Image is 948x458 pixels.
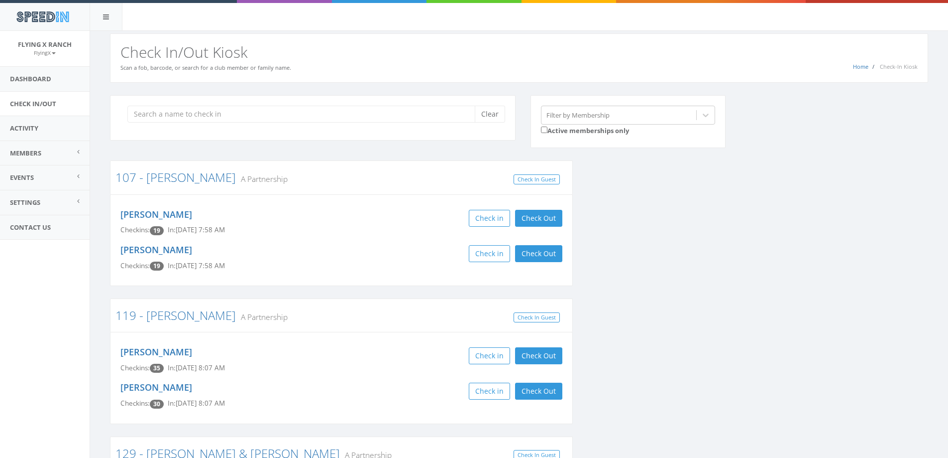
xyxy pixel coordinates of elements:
[34,48,56,57] a: FlyingX
[475,106,505,123] button: Clear
[236,173,288,184] small: A Partnership
[10,173,34,182] span: Events
[880,63,918,70] span: Check-In Kiosk
[236,311,288,322] small: A Partnership
[150,400,164,409] span: Checkin count
[120,44,918,60] h2: Check In/Out Kiosk
[11,7,74,26] img: speedin_logo.png
[120,64,291,71] small: Scan a fob, barcode, or search for a club member or family name.
[10,149,41,157] span: Members
[168,399,225,408] span: In: [DATE] 8:07 AM
[469,383,510,400] button: Check in
[515,383,562,400] button: Check Out
[469,245,510,262] button: Check in
[150,226,164,235] span: Checkin count
[18,40,72,49] span: Flying X Ranch
[469,210,510,227] button: Check in
[120,399,150,408] span: Checkins:
[168,261,225,270] span: In: [DATE] 7:58 AM
[546,110,610,120] div: Filter by Membership
[168,363,225,372] span: In: [DATE] 8:07 AM
[127,106,482,123] input: Search a name to check in
[514,312,560,323] a: Check In Guest
[515,347,562,364] button: Check Out
[120,208,192,220] a: [PERSON_NAME]
[150,262,164,271] span: Checkin count
[115,169,236,185] a: 107 - [PERSON_NAME]
[115,307,236,323] a: 119 - [PERSON_NAME]
[168,225,225,234] span: In: [DATE] 7:58 AM
[469,347,510,364] button: Check in
[10,223,51,232] span: Contact Us
[150,364,164,373] span: Checkin count
[120,225,150,234] span: Checkins:
[120,261,150,270] span: Checkins:
[120,346,192,358] a: [PERSON_NAME]
[10,198,40,207] span: Settings
[541,127,547,133] input: Active memberships only
[515,210,562,227] button: Check Out
[34,49,56,56] small: FlyingX
[120,363,150,372] span: Checkins:
[120,244,192,256] a: [PERSON_NAME]
[541,125,629,136] label: Active memberships only
[515,245,562,262] button: Check Out
[853,63,868,70] a: Home
[120,381,192,393] a: [PERSON_NAME]
[514,174,560,185] a: Check In Guest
